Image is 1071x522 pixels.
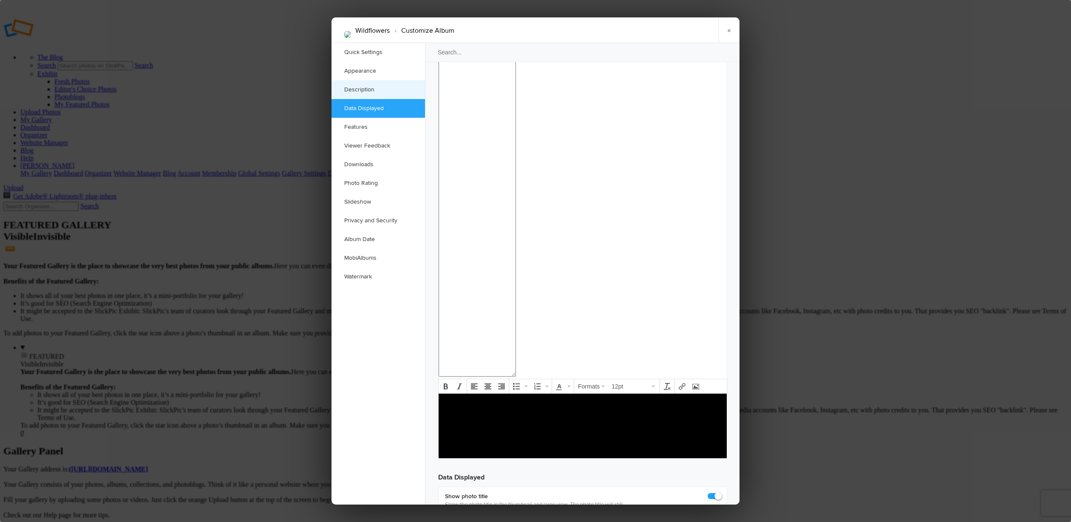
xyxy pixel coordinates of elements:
[661,380,674,393] div: Clear formatting
[612,382,650,391] span: 12pt
[439,380,452,393] div: Bold
[331,211,425,230] a: Privacy and Security
[445,492,624,501] b: Show photo title
[439,394,727,458] iframe: Rich Text Area. Press ALT-F9 for menu. Press ALT-F10 for toolbar. Press ALT-0 for help
[482,380,494,393] div: Align center
[438,465,727,482] h3: Data Displayed
[495,380,508,393] div: Align right
[344,31,351,38] img: A5A5237.jpg
[531,380,551,393] div: Numbered list
[331,99,425,118] a: Data Displayed
[331,249,425,267] a: MobiAlbums
[609,380,659,393] div: Font Sizes
[355,23,390,38] li: Wildflowers
[331,174,425,193] a: Photo Rating
[425,43,741,62] input: Search...
[553,380,573,393] div: Text color
[331,155,425,174] a: Downloads
[453,380,466,393] div: Italic
[468,380,481,393] div: Align left
[578,383,600,390] span: Formats
[331,43,425,62] a: Quick Settings
[331,62,425,80] a: Appearance
[510,380,530,393] div: Bullet list
[331,193,425,211] a: Slideshow
[331,80,425,99] a: Description
[331,118,425,136] a: Features
[676,380,688,393] div: Insert/edit link
[689,380,702,393] div: Insert/edit image
[718,17,739,43] a: ×
[445,501,624,516] p: Show the photo title in the thumbnail and large view. The photo title will still be visible when ...
[331,230,425,249] a: Album Date
[331,136,425,155] a: Viewer Feedback
[331,267,425,286] a: Watermark
[390,23,454,38] li: Customize Album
